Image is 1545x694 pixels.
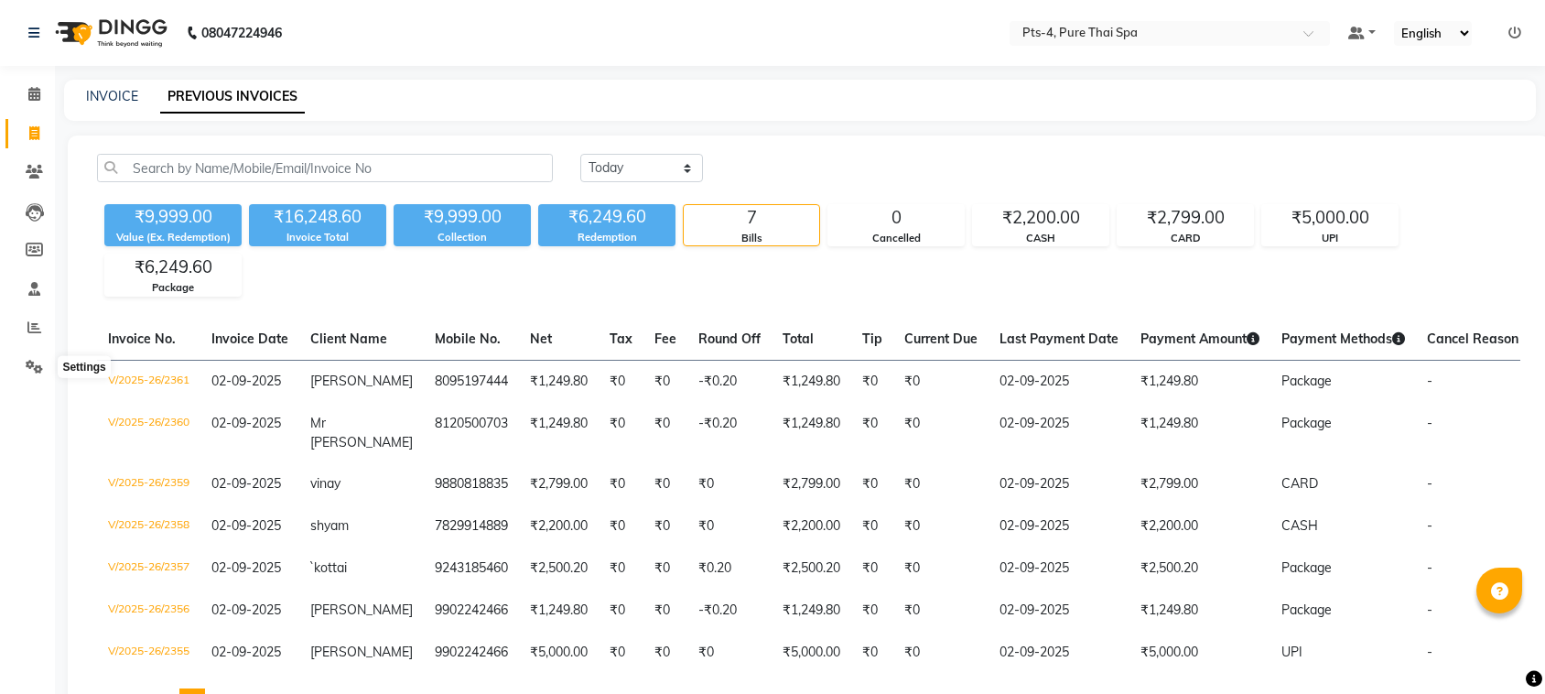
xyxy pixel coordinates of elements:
td: ₹0 [643,632,687,674]
div: Redemption [538,230,675,245]
td: -₹0.20 [687,590,772,632]
span: Total [783,331,814,347]
td: -₹0.20 [687,360,772,403]
td: ₹0 [643,505,687,548]
td: ₹1,249.80 [519,590,599,632]
td: V/2025-26/2357 [97,548,200,590]
span: shyam [310,517,349,534]
span: [PERSON_NAME] [310,644,413,660]
td: ₹0 [643,360,687,403]
span: - [1427,517,1432,534]
td: ₹2,500.20 [1129,548,1270,590]
iframe: chat widget [1468,621,1527,676]
td: ₹0 [851,463,893,505]
td: ₹2,799.00 [772,463,851,505]
td: 02-09-2025 [989,360,1129,403]
a: PREVIOUS INVOICES [160,81,305,114]
span: [PERSON_NAME] [310,373,413,389]
span: Tip [862,331,882,347]
td: ₹0 [643,548,687,590]
td: ₹1,249.80 [772,360,851,403]
div: Package [105,280,241,296]
b: 08047224946 [201,7,282,59]
td: V/2025-26/2356 [97,590,200,632]
td: ₹0.20 [687,548,772,590]
td: 7829914889 [424,505,519,548]
td: ₹0 [893,505,989,548]
td: ₹0 [687,463,772,505]
span: Package [1281,373,1332,389]
div: Settings [58,356,110,378]
span: 02-09-2025 [211,602,281,618]
span: Invoice No. [108,331,176,347]
td: 9902242466 [424,632,519,674]
td: ₹0 [851,632,893,674]
td: ₹0 [687,632,772,674]
td: ₹0 [893,590,989,632]
td: V/2025-26/2360 [97,403,200,463]
div: ₹6,249.60 [105,255,241,280]
div: ₹16,248.60 [249,204,386,230]
td: 9902242466 [424,590,519,632]
span: 02-09-2025 [211,373,281,389]
div: CARD [1118,231,1253,246]
td: ₹0 [893,360,989,403]
td: ₹0 [851,505,893,548]
td: ₹0 [643,463,687,505]
td: ₹0 [851,548,893,590]
div: ₹9,999.00 [104,204,242,230]
td: ₹0 [851,590,893,632]
td: ₹5,000.00 [772,632,851,674]
span: - [1427,415,1432,431]
span: CASH [1281,517,1318,534]
span: - [1427,602,1432,618]
td: 02-09-2025 [989,463,1129,505]
td: 9880818835 [424,463,519,505]
td: ₹0 [893,403,989,463]
span: Round Off [698,331,761,347]
span: - [1427,373,1432,389]
td: ₹1,249.80 [772,403,851,463]
span: Cancel Reason [1427,331,1518,347]
span: Last Payment Date [999,331,1118,347]
td: ₹0 [599,463,643,505]
div: Invoice Total [249,230,386,245]
td: V/2025-26/2355 [97,632,200,674]
span: Tax [610,331,632,347]
span: `kottai [310,559,347,576]
span: Package [1281,602,1332,618]
td: V/2025-26/2358 [97,505,200,548]
div: Bills [684,231,819,246]
td: ₹1,249.80 [1129,360,1270,403]
td: ₹0 [643,590,687,632]
div: ₹5,000.00 [1262,205,1398,231]
span: 02-09-2025 [211,517,281,534]
span: Net [530,331,552,347]
td: ₹0 [599,632,643,674]
td: 02-09-2025 [989,548,1129,590]
td: 8095197444 [424,360,519,403]
span: 02-09-2025 [211,644,281,660]
div: 7 [684,205,819,231]
span: - [1427,475,1432,492]
img: logo [47,7,172,59]
td: 02-09-2025 [989,505,1129,548]
td: ₹0 [599,360,643,403]
span: - [1427,559,1432,576]
span: CARD [1281,475,1318,492]
span: [PERSON_NAME] [310,602,413,618]
td: ₹0 [643,403,687,463]
div: ₹9,999.00 [394,204,531,230]
td: ₹2,200.00 [1129,505,1270,548]
td: ₹1,249.80 [1129,590,1270,632]
span: Fee [654,331,676,347]
span: Package [1281,415,1332,431]
td: 02-09-2025 [989,403,1129,463]
td: ₹0 [599,403,643,463]
td: ₹0 [893,463,989,505]
td: ₹0 [893,548,989,590]
td: ₹5,000.00 [519,632,599,674]
td: ₹1,249.80 [772,590,851,632]
td: ₹1,249.80 [1129,403,1270,463]
td: ₹2,500.20 [519,548,599,590]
